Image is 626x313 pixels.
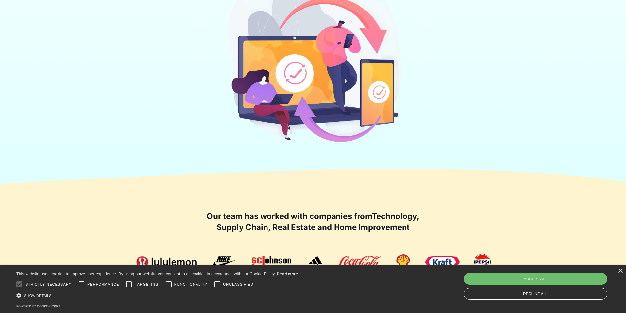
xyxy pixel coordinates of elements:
div: Show details [16,292,298,299]
img: nike logo [213,256,237,269]
img: Lululemon Logo [135,256,198,269]
div: Decline all [464,288,607,300]
img: SC Johnson Logo [252,256,291,269]
a: Powered by cookie-script [16,304,60,308]
iframe: Chat Widget [517,242,626,313]
span: Performance [87,282,119,287]
span: Unclassified [223,282,253,287]
img: Kraft Logo [425,256,459,269]
img: Shell Logo [396,254,410,270]
span: This website uses cookies to improve user experience. By using our website you consent to all coo... [16,272,276,276]
img: Coca-Cola Logo [339,256,381,269]
img: Pepsi Logo [474,254,491,270]
span: Functionality [174,282,207,287]
span: Strictly necessary [25,282,72,287]
span: Show details [24,294,52,298]
a: Read more [277,271,298,276]
h2: Our team has worked with companies from [205,211,422,233]
span: Targeting [135,282,158,287]
img: adidas logo [306,256,325,269]
div: Accept all [464,273,607,285]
